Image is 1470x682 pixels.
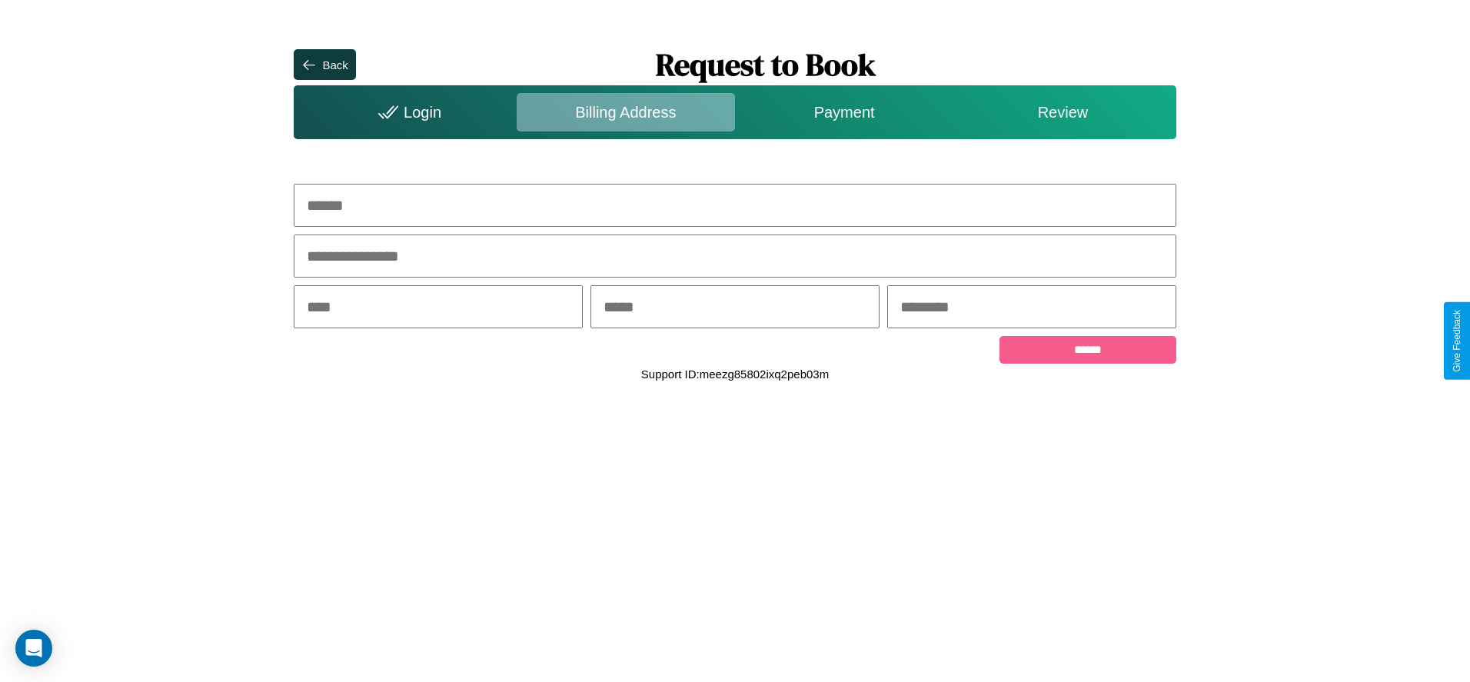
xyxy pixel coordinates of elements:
div: Login [298,93,516,131]
div: Billing Address [517,93,735,131]
h1: Request to Book [356,44,1176,85]
div: Give Feedback [1452,310,1462,372]
div: Open Intercom Messenger [15,630,52,667]
button: Back [294,49,355,80]
div: Payment [735,93,953,131]
div: Back [322,58,348,72]
div: Review [953,93,1172,131]
p: Support ID: meezg85802ixq2peb03m [641,364,829,384]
